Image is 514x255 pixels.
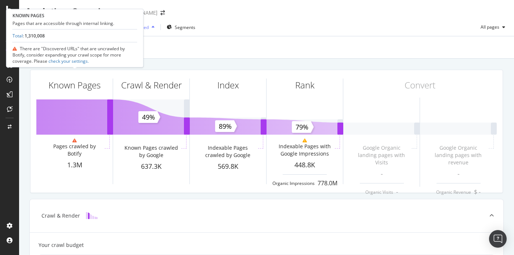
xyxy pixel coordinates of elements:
[86,212,98,219] img: block-icon
[478,24,499,30] span: All pages
[36,160,113,170] div: 1.3M
[175,24,195,30] span: Segments
[199,144,257,159] div: Indexable Pages crawled by Google
[478,21,508,33] button: All pages
[46,143,103,157] div: Pages crawled by Botify
[39,241,84,249] div: Your crawl budget
[295,79,315,91] div: Rank
[41,212,80,219] div: Crawl & Render
[47,58,89,64] a: check your settings.
[318,179,337,187] div: 778.0M
[12,20,137,26] div: Pages that are accessible through internal linking.
[190,162,266,171] div: 569.8K
[121,79,182,91] div: Crawl & Render
[25,6,115,18] div: Analytics - Overview
[217,79,239,91] div: Index
[164,21,198,33] button: Segments
[122,144,180,159] div: Known Pages crawled by Google
[272,180,315,186] div: Organic Impressions
[12,33,45,39] div: :
[113,162,189,171] div: 637.3K
[12,12,137,19] div: KNOWN PAGES
[48,79,101,91] div: Known Pages
[25,33,45,39] span: 1,310,008
[276,143,333,157] div: Indexable Pages with Google Impressions
[267,160,343,170] div: 448.8K
[160,10,165,15] div: arrow-right-arrow-left
[489,230,507,248] div: Open Intercom Messenger
[12,45,125,64] span: There are "Discovered URLs" that are uncrawled by Botify, consider expanding your crawl scope for...
[12,33,23,39] a: Total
